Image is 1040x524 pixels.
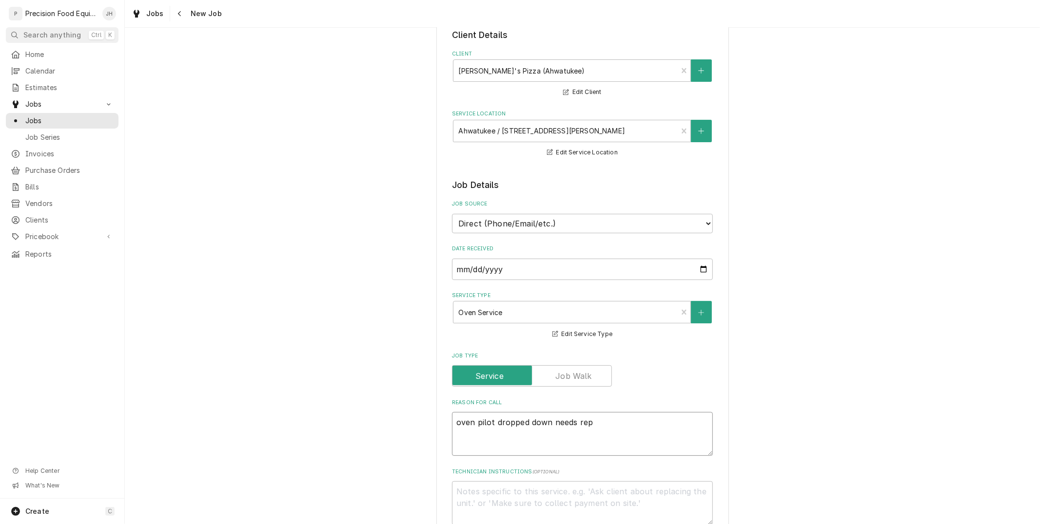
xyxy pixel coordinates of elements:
span: Jobs [25,116,114,126]
a: Job Series [6,130,118,145]
div: Jason Hertel's Avatar [102,7,116,20]
span: Calendar [25,66,114,76]
label: Technician Instructions [452,468,713,476]
a: Home [6,47,118,62]
button: Create New Service [691,301,711,323]
a: Jobs [6,113,118,129]
a: Go to Help Center [6,464,118,478]
span: Purchase Orders [25,166,114,175]
a: Go to Pricebook [6,229,118,244]
span: Search anything [23,30,81,40]
input: yyyy-mm-dd [452,259,713,280]
a: Estimates [6,80,118,95]
label: Job Source [452,200,713,208]
div: Job Source [452,200,713,233]
span: Jobs [146,9,164,19]
legend: Client Details [452,29,713,41]
span: What's New [25,482,113,489]
button: Edit Client [562,86,603,98]
span: Ctrl [91,31,101,39]
svg: Create New Client [698,67,704,74]
div: P [9,7,22,20]
label: Date Received [452,245,713,253]
label: Job Type [452,352,713,360]
button: Edit Service Location [546,147,619,159]
span: Create [25,507,49,515]
span: Job Series [25,132,114,142]
span: Estimates [25,83,114,93]
div: Service Type [452,292,713,340]
div: JH [102,7,116,20]
div: Job Type [452,352,713,387]
button: Navigate back [172,6,188,21]
textarea: oven pilot dropped down needs re [452,412,713,456]
span: Invoices [25,149,114,159]
span: Clients [25,215,114,225]
span: New Job [188,9,222,19]
a: Invoices [6,146,118,162]
span: C [108,507,112,515]
span: Jobs [25,99,99,109]
button: Edit Service Type [551,328,614,340]
button: Search anythingCtrlK [6,27,118,43]
svg: Create New Service [698,309,704,316]
span: Home [25,50,114,59]
a: Go to What's New [6,479,118,492]
label: Service Location [452,110,713,118]
a: Jobs [128,6,168,21]
a: Purchase Orders [6,163,118,178]
a: Calendar [6,63,118,79]
div: Client [452,50,713,98]
label: Client [452,50,713,58]
a: Go to Jobs [6,96,118,112]
svg: Create New Location [698,128,704,134]
span: ( optional ) [532,469,560,474]
div: Reason For Call [452,399,713,456]
span: Bills [25,182,114,192]
a: Reports [6,246,118,262]
button: Create New Client [691,59,711,82]
label: Service Type [452,292,713,299]
span: Vendors [25,199,114,208]
label: Reason For Call [452,399,713,407]
span: Pricebook [25,232,99,242]
a: Bills [6,179,118,195]
a: Clients [6,212,118,228]
span: K [108,31,112,39]
a: Vendors [6,196,118,211]
button: Create New Location [691,120,711,142]
div: Service Location [452,110,713,158]
span: Help Center [25,467,113,475]
div: Precision Food Equipment LLC [25,9,97,19]
legend: Job Details [452,179,713,191]
span: Reports [25,249,114,259]
div: Date Received [452,245,713,280]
